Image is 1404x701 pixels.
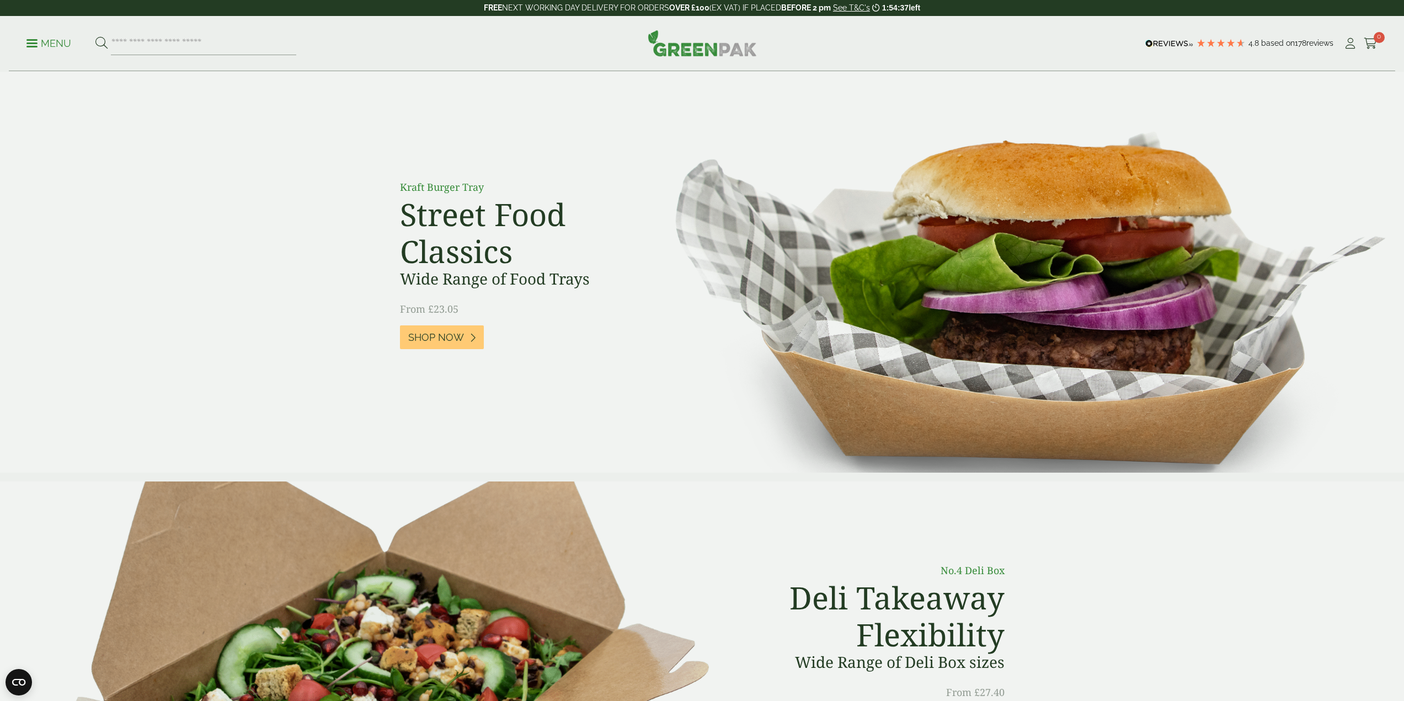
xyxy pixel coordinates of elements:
a: Shop Now [400,325,484,349]
strong: OVER £100 [669,3,709,12]
p: Menu [26,37,71,50]
span: 4.8 [1248,39,1261,47]
span: 1:54:37 [882,3,909,12]
p: No.4 Deli Box [764,563,1004,578]
span: Shop Now [408,331,464,344]
strong: BEFORE 2 pm [781,3,831,12]
a: Menu [26,37,71,48]
h2: Deli Takeaway Flexibility [764,579,1004,653]
span: reviews [1306,39,1333,47]
a: See T&C's [833,3,870,12]
i: My Account [1343,38,1357,49]
h2: Street Food Classics [400,196,648,270]
img: Street Food Classics [632,72,1404,473]
div: 4.78 Stars [1196,38,1246,48]
img: GreenPak Supplies [648,30,757,56]
span: 178 [1295,39,1306,47]
img: REVIEWS.io [1145,40,1193,47]
i: Cart [1364,38,1378,49]
p: Kraft Burger Tray [400,180,648,195]
h3: Wide Range of Food Trays [400,270,648,288]
strong: FREE [484,3,502,12]
span: 0 [1374,32,1385,43]
button: Open CMP widget [6,669,32,695]
h3: Wide Range of Deli Box sizes [764,653,1004,672]
span: left [909,3,920,12]
span: Based on [1261,39,1295,47]
span: From £27.40 [946,686,1005,699]
a: 0 [1364,35,1378,52]
span: From £23.05 [400,302,458,315]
